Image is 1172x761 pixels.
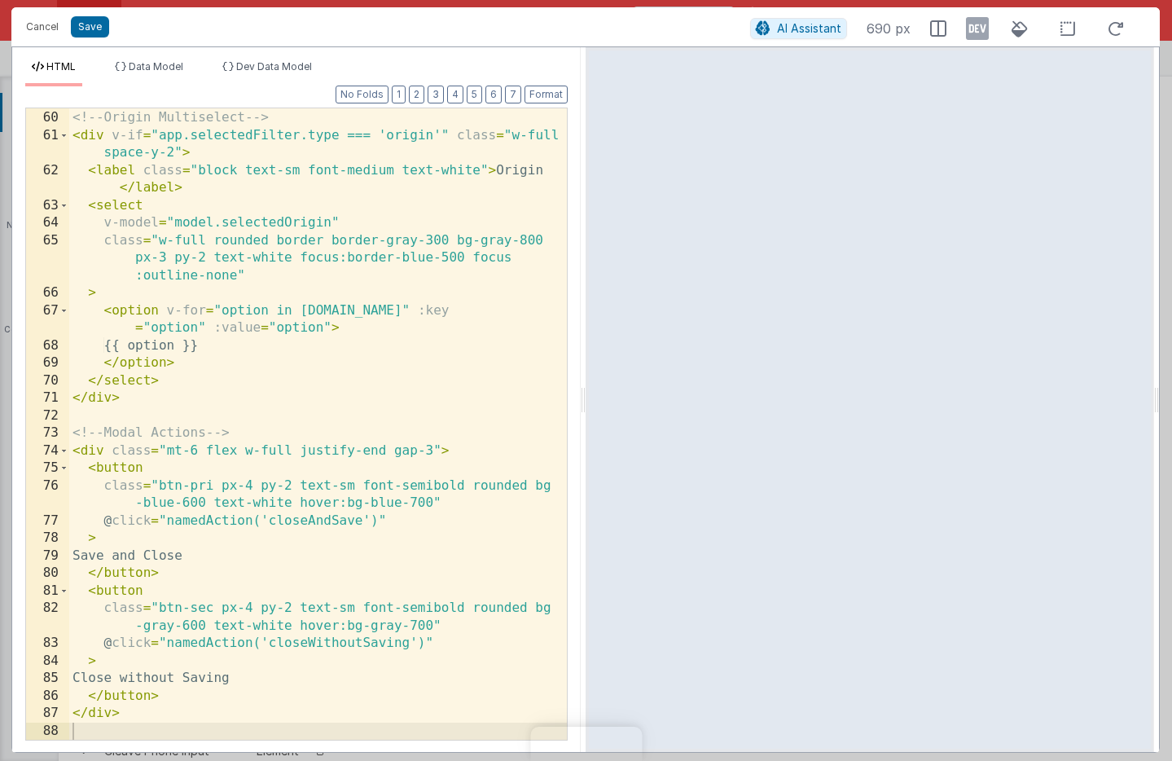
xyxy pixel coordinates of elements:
div: 61 [26,127,69,162]
button: Save [71,16,109,37]
div: 87 [26,705,69,723]
div: 63 [26,197,69,215]
button: 6 [485,86,502,103]
span: Data Model [129,60,183,73]
button: 7 [505,86,521,103]
div: 85 [26,670,69,688]
div: 68 [26,337,69,355]
div: 83 [26,635,69,653]
button: 2 [409,86,424,103]
div: 79 [26,548,69,565]
div: 84 [26,653,69,671]
div: 75 [26,460,69,477]
span: AI Assistant [777,21,841,35]
div: 65 [26,232,69,285]
span: 690 px [867,19,911,38]
button: 4 [447,86,463,103]
div: 71 [26,389,69,407]
div: 80 [26,565,69,583]
div: 73 [26,424,69,442]
button: 5 [467,86,482,103]
iframe: Marker.io feedback button [530,727,642,761]
div: 81 [26,583,69,600]
button: Format [525,86,568,103]
div: 62 [26,162,69,197]
div: 64 [26,214,69,232]
button: Cancel [18,15,67,38]
button: 1 [392,86,406,103]
div: 86 [26,688,69,706]
button: 3 [428,86,444,103]
div: 66 [26,284,69,302]
div: 60 [26,109,69,127]
div: 67 [26,302,69,337]
span: HTML [46,60,76,73]
div: 88 [26,723,69,741]
div: 70 [26,372,69,390]
div: 74 [26,442,69,460]
div: 77 [26,512,69,530]
div: 78 [26,530,69,548]
div: 72 [26,407,69,425]
div: 76 [26,477,69,512]
button: No Folds [336,86,388,103]
span: Dev Data Model [236,60,312,73]
button: AI Assistant [750,18,847,39]
div: 69 [26,354,69,372]
div: 82 [26,600,69,635]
